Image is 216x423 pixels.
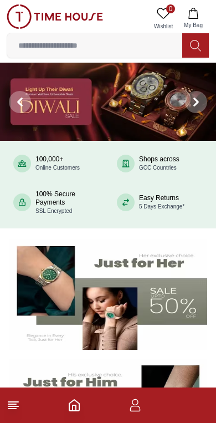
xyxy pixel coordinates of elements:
div: Easy Returns [139,194,184,211]
a: 0Wishlist [150,4,177,33]
button: My Bag [177,4,209,33]
a: Home [68,399,81,412]
div: 100% Secure Payments [35,190,99,215]
span: 0 [166,4,175,13]
img: ... [7,4,103,29]
span: My Bag [179,21,207,29]
span: 5 Days Exchange* [139,203,184,210]
span: Online Customers [35,165,80,171]
div: Shops across [139,155,179,172]
span: SSL Encrypted [35,208,72,214]
div: 100,000+ [35,155,80,172]
img: Women's Watches Banner [9,239,207,350]
span: Wishlist [150,22,177,30]
span: GCC Countries [139,165,177,171]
